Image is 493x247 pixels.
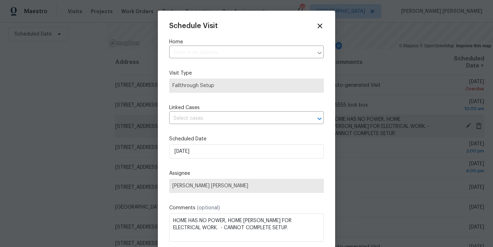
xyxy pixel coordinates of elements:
label: Comments [169,204,324,211]
span: [PERSON_NAME] [PERSON_NAME] [172,183,321,189]
input: Select cases [169,113,304,124]
span: (optional) [197,205,220,210]
span: Schedule Visit [169,22,218,29]
label: Visit Type [169,70,324,77]
label: Scheduled Date [169,135,324,143]
span: Linked Cases [169,104,200,111]
textarea: HOME HAS NO POWER, HOME [PERSON_NAME] FOR ELECTRICAL WORK. - CANNOT COMPLETE SETUP. [169,213,324,242]
input: Enter in an address [169,47,313,58]
label: Assignee [169,170,324,177]
button: Open [315,114,325,124]
input: M/D/YYYY [169,144,324,159]
span: Close [316,22,324,30]
label: Home [169,38,324,45]
span: Fallthrough Setup [172,82,321,89]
